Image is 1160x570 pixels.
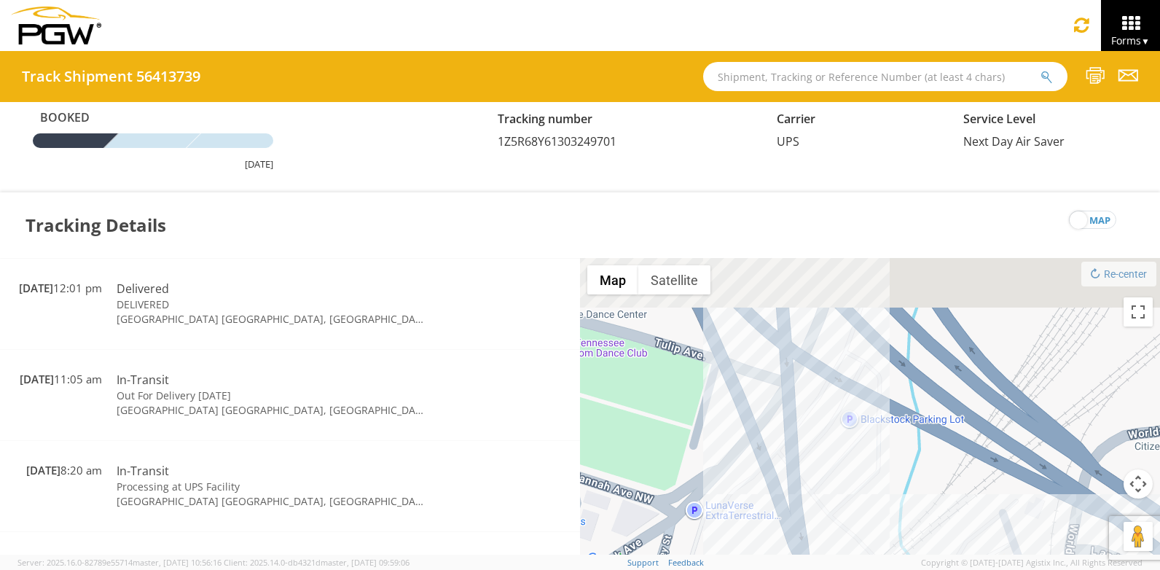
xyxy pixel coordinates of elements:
span: Forms [1111,34,1150,47]
button: Re-center [1081,262,1156,286]
span: [DATE] [26,463,60,477]
h5: Carrier [777,113,941,126]
a: Open this area in Google Maps (opens a new window) [584,550,632,569]
a: Support [627,557,659,568]
span: Booked [33,109,113,126]
span: 11:05 am [20,372,102,386]
span: master, [DATE] 09:59:06 [321,557,409,568]
h4: Track Shipment 56413739 [22,69,200,85]
td: Out For Delivery [DATE] [109,389,435,403]
span: [DATE] [20,372,54,386]
a: Feedback [668,557,704,568]
span: UPS [777,133,799,149]
h5: Service Level [963,113,1127,126]
h3: Tracking Details [26,192,166,258]
img: Google [584,550,632,569]
button: Toggle fullscreen view [1124,297,1153,327]
input: Shipment, Tracking or Reference Number (at least 4 chars) [703,62,1067,91]
span: In-Transit [117,463,169,479]
button: Show street map [587,265,638,294]
span: map [1089,211,1110,230]
span: ▼ [1141,35,1150,47]
td: [GEOGRAPHIC_DATA] [GEOGRAPHIC_DATA], [GEOGRAPHIC_DATA] [109,403,435,418]
span: Server: 2025.16.0-82789e55714 [17,557,222,568]
span: [DATE] [19,281,53,295]
span: Delivered [117,281,169,297]
td: [GEOGRAPHIC_DATA] [GEOGRAPHIC_DATA], [GEOGRAPHIC_DATA] [109,494,435,509]
img: pgw-form-logo-1aaa8060b1cc70fad034.png [11,7,101,44]
h5: Tracking number [498,113,755,126]
td: [GEOGRAPHIC_DATA] [GEOGRAPHIC_DATA], [GEOGRAPHIC_DATA] [109,312,435,327]
span: 1Z5R68Y61303249701 [498,133,616,149]
span: 8:20 am [26,463,102,477]
button: Map camera controls [1124,469,1153,499]
td: DELIVERED [109,297,435,312]
span: master, [DATE] 10:56:16 [133,557,222,568]
span: Client: 2025.14.0-db4321d [224,557,409,568]
button: Show satellite imagery [638,265,710,294]
span: 12:01 pm [19,281,102,295]
td: Processing at UPS Facility [109,480,435,494]
div: [DATE] [33,157,273,171]
span: In-Transit [117,372,169,388]
span: Next Day Air Saver [963,133,1065,149]
span: Copyright © [DATE]-[DATE] Agistix Inc., All Rights Reserved [921,557,1143,569]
